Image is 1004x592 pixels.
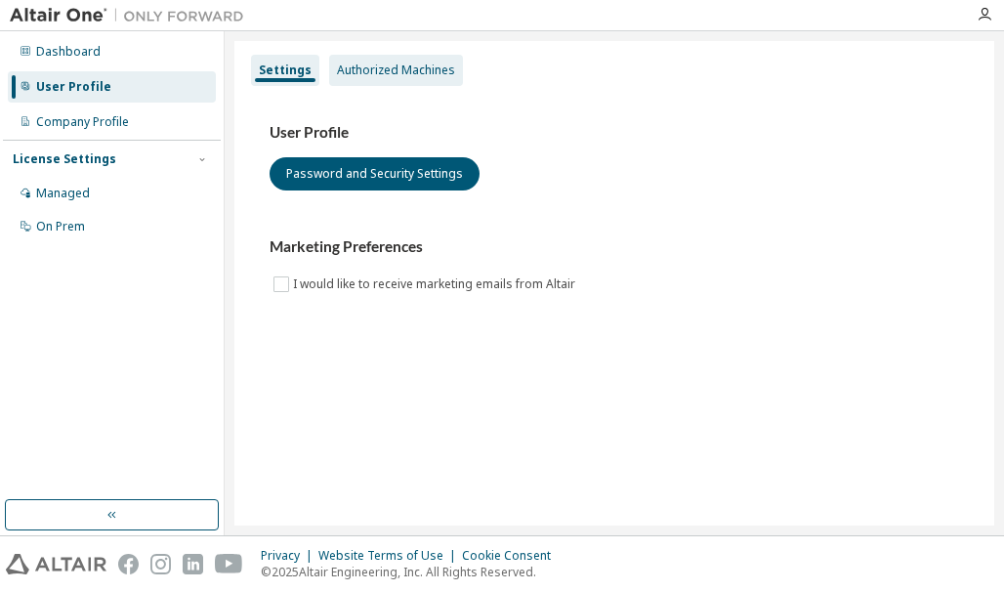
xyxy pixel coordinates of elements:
[337,63,455,78] div: Authorized Machines
[261,548,318,564] div: Privacy
[270,237,959,257] h3: Marketing Preferences
[259,63,312,78] div: Settings
[215,554,243,574] img: youtube.svg
[36,219,85,234] div: On Prem
[36,79,111,95] div: User Profile
[36,186,90,201] div: Managed
[118,554,139,574] img: facebook.svg
[462,548,563,564] div: Cookie Consent
[36,44,101,60] div: Dashboard
[318,548,462,564] div: Website Terms of Use
[36,114,129,130] div: Company Profile
[270,123,959,143] h3: User Profile
[261,564,563,580] p: © 2025 Altair Engineering, Inc. All Rights Reserved.
[150,554,171,574] img: instagram.svg
[13,151,116,167] div: License Settings
[270,157,480,190] button: Password and Security Settings
[10,6,254,25] img: Altair One
[293,273,579,296] label: I would like to receive marketing emails from Altair
[183,554,203,574] img: linkedin.svg
[6,554,106,574] img: altair_logo.svg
